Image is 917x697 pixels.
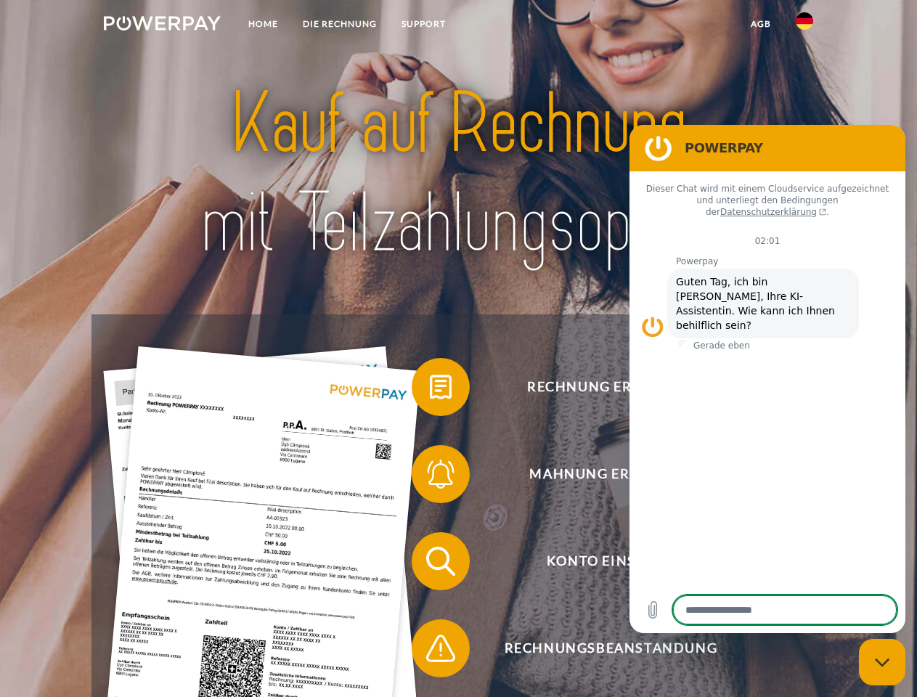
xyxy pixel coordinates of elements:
button: Mahnung erhalten? [412,445,789,503]
iframe: Schaltfläche zum Öffnen des Messaging-Fensters; Konversation läuft [859,639,905,685]
span: Mahnung erhalten? [433,445,788,503]
button: Rechnung erhalten? [412,358,789,416]
img: qb_bell.svg [423,456,459,492]
span: Rechnungsbeanstandung [433,619,788,677]
img: qb_bill.svg [423,369,459,405]
iframe: Messaging-Fenster [629,125,905,633]
img: de [796,12,813,30]
span: Rechnung erhalten? [433,358,788,416]
a: agb [738,11,783,37]
img: title-powerpay_de.svg [139,70,778,278]
button: Rechnungsbeanstandung [412,619,789,677]
button: Konto einsehen [412,532,789,590]
img: qb_search.svg [423,543,459,579]
a: SUPPORT [389,11,458,37]
span: Konto einsehen [433,532,788,590]
a: Home [236,11,290,37]
img: logo-powerpay-white.svg [104,16,221,30]
img: qb_warning.svg [423,630,459,667]
a: DIE RECHNUNG [290,11,389,37]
